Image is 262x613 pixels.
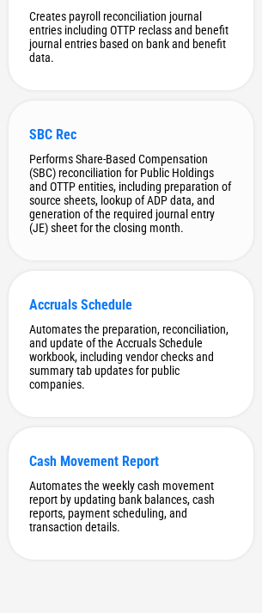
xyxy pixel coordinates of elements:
div: Accruals Schedule [29,297,233,313]
div: Automates the weekly cash movement report by updating bank balances, cash reports, payment schedu... [29,479,233,534]
div: SBC Rec [29,126,233,143]
div: Cash Movement Report [29,453,233,469]
div: Performs Share-Based Compensation (SBC) reconciliation for Public Holdings and OTTP entities, inc... [29,152,233,235]
div: Creates payroll reconciliation journal entries including OTTP reclass and benefit journal entries... [29,9,233,64]
div: Automates the preparation, reconciliation, and update of the Accruals Schedule workbook, includin... [29,322,233,391]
